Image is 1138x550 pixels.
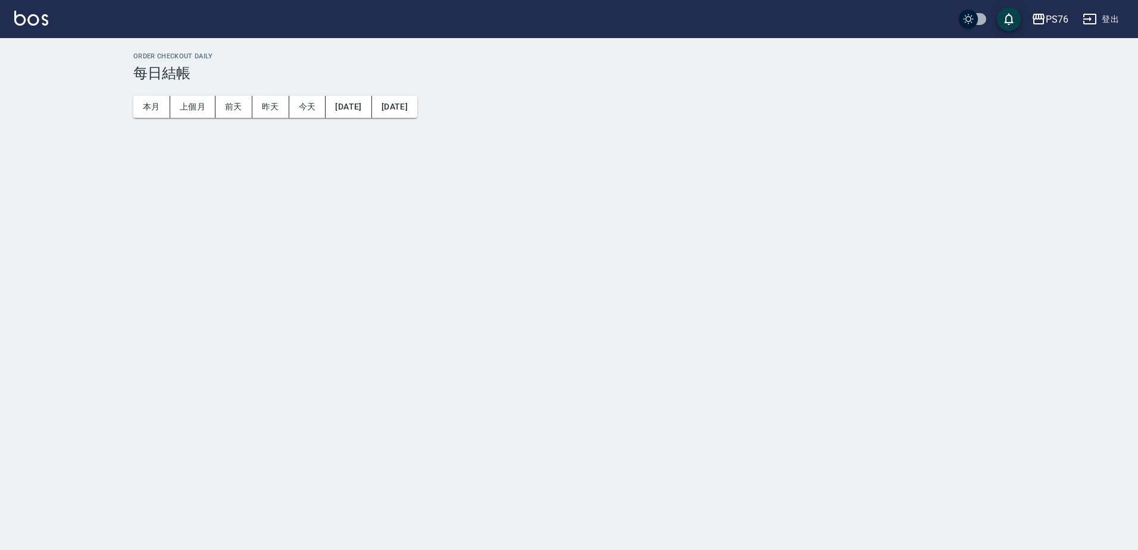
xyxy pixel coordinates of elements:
img: Logo [14,11,48,26]
h2: Order checkout daily [133,52,1124,60]
button: 前天 [215,96,252,118]
button: 今天 [289,96,326,118]
h3: 每日結帳 [133,65,1124,82]
button: [DATE] [326,96,371,118]
button: [DATE] [372,96,417,118]
button: 昨天 [252,96,289,118]
button: 上個月 [170,96,215,118]
button: 本月 [133,96,170,118]
button: save [997,7,1021,31]
div: PS76 [1046,12,1068,27]
button: PS76 [1027,7,1073,32]
button: 登出 [1078,8,1124,30]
